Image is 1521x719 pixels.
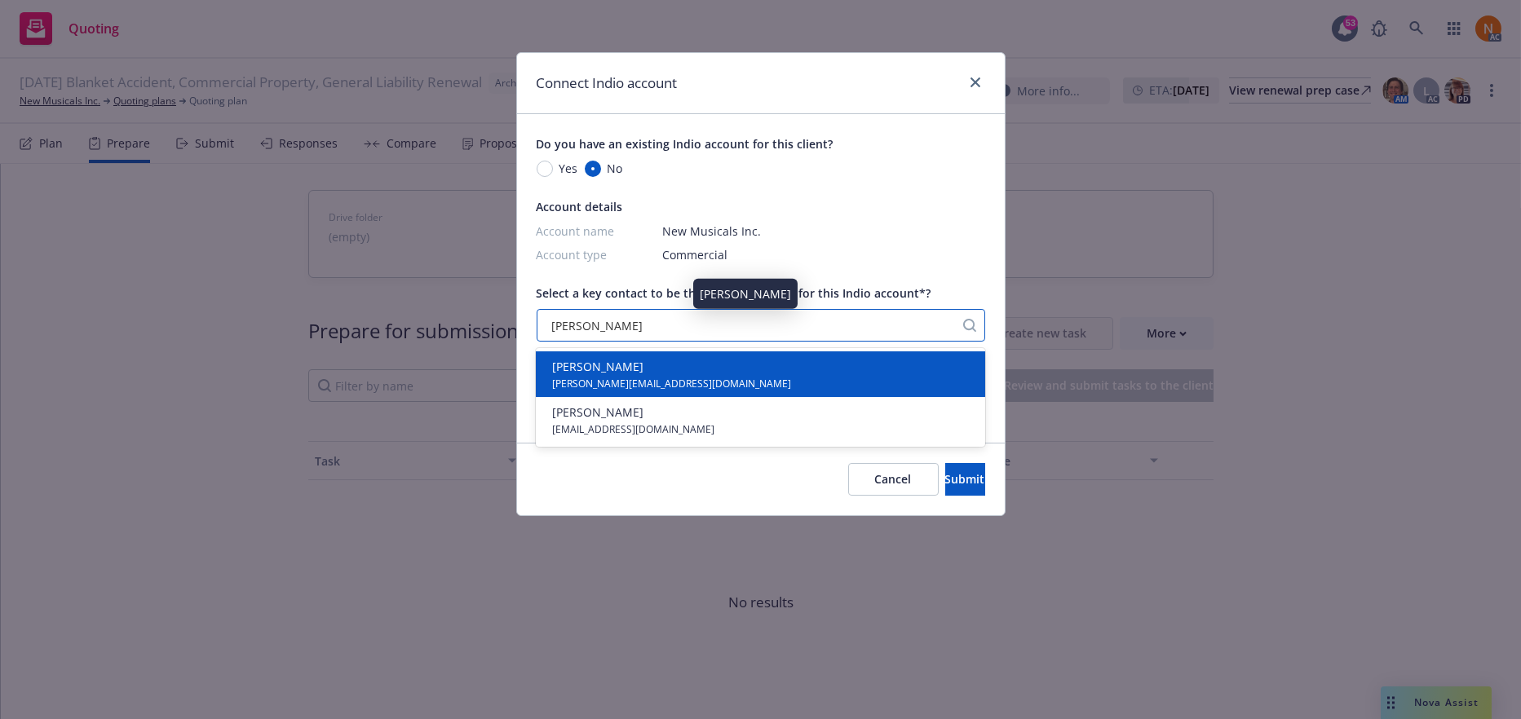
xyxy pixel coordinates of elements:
[585,161,601,177] input: No
[848,463,939,496] button: Cancel
[663,246,728,263] span: Commercial
[552,404,714,421] span: [PERSON_NAME]
[945,471,985,487] span: Submit
[945,463,985,496] button: Submit
[552,375,791,390] span: [PERSON_NAME][EMAIL_ADDRESS][DOMAIN_NAME]
[875,471,912,487] span: Cancel
[608,160,623,177] span: No
[537,285,931,301] span: Select a key contact to be the primary contact for this Indio account*?
[537,73,678,94] h1: Connect Indio account
[663,223,762,240] span: New Musicals Inc.
[537,246,647,263] span: Account type
[546,317,946,334] span: [PERSON_NAME]
[559,160,578,177] span: Yes
[537,136,833,152] span: Do you have an existing Indio account for this client?
[537,223,647,240] span: Account name
[552,421,714,436] span: [EMAIL_ADDRESS][DOMAIN_NAME]
[552,317,643,334] span: [PERSON_NAME]
[966,73,985,92] a: close
[552,358,791,375] span: [PERSON_NAME]
[537,199,623,214] span: Account details
[537,161,553,177] input: Yes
